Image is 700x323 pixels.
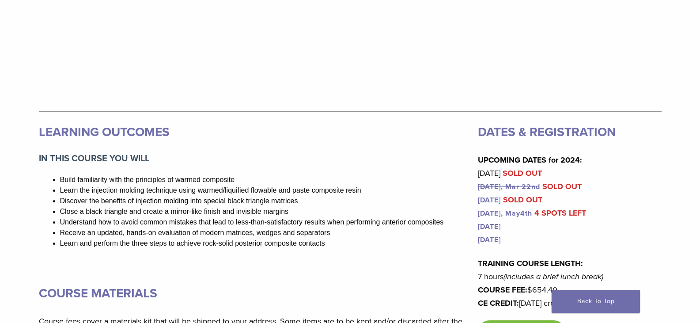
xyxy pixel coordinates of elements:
[534,208,586,218] mark: 4 SPOTS LEFT
[478,209,520,218] a: [DATE], May
[478,182,536,191] s: [DATE], Mar 22n
[478,298,519,308] strong: CE CREDIT:
[503,195,542,205] mark: SOLD OUT
[39,153,149,164] strong: IN THIS COURSE YOU WILL
[60,228,467,238] li: Receive an updated, hands-on evaluation of modern matrices, wedges and separators
[552,290,640,313] a: Back To Top
[478,168,500,178] s: [DATE]
[60,196,467,206] li: Discover the benefits of injection molding into special black triangle matrices
[60,175,467,185] li: Build familiarity with the principles of warmed composite
[520,209,532,218] a: 4th
[478,222,501,231] a: [DATE]
[60,206,467,217] li: Close a black triangle and create a mirror-like finish and invisible margins
[478,258,583,268] strong: TRAINING COURSE LENGTH:
[39,122,467,143] h3: LEARNING OUTCOMES
[478,285,527,295] strong: COURSE FEE:
[478,236,501,244] a: [DATE]
[60,185,467,196] li: Learn the injection molding technique using warmed/liquified flowable and paste composite resin
[478,257,662,310] p: 7 hours $654.40 [DATE] credits
[503,272,603,281] em: (includes a brief lunch break)
[503,168,542,178] mark: SOLD OUT
[60,217,467,228] li: Understand how to avoid common mistakes that lead to less-than-satisfactory results when performi...
[478,182,540,191] a: [DATE], Mar 22nd
[60,238,467,249] li: Learn and perform the three steps to achieve rock-solid posterior composite contacts
[478,122,662,143] h3: DATES & REGISTRATION
[542,182,582,191] mark: SOLD OUT
[478,196,501,205] a: [DATE]
[39,283,467,304] h3: COURSE MATERIALS
[478,155,582,165] strong: UPCOMING DATES for 2024:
